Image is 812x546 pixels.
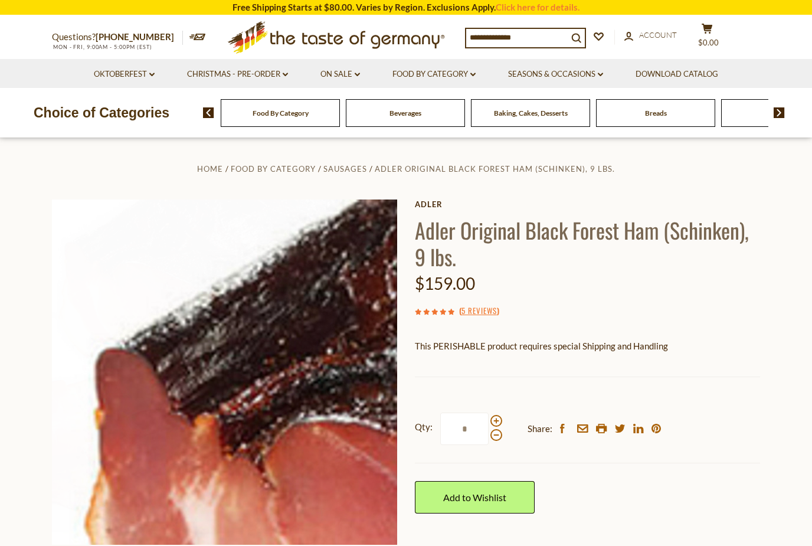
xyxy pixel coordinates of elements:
[494,109,568,117] a: Baking, Cakes, Desserts
[415,481,535,514] a: Add to Wishlist
[96,31,174,42] a: [PHONE_NUMBER]
[636,68,718,81] a: Download Catalog
[231,164,316,174] a: Food By Category
[415,200,760,209] a: Adler
[689,23,725,53] button: $0.00
[52,30,183,45] p: Questions?
[774,107,785,118] img: next arrow
[253,109,309,117] a: Food By Category
[496,2,579,12] a: Click here for details.
[461,305,497,318] a: 5 Reviews
[528,421,552,436] span: Share:
[52,200,397,545] img: Adler Original Black Forest Ham (Schinken), 9 lbs.
[639,30,677,40] span: Account
[203,107,214,118] img: previous arrow
[392,68,476,81] a: Food By Category
[323,164,367,174] a: Sausages
[415,273,475,293] span: $159.00
[375,164,615,174] a: Adler Original Black Forest Ham (Schinken), 9 lbs.
[415,217,760,270] h1: Adler Original Black Forest Ham (Schinken), 9 lbs.
[624,29,677,42] a: Account
[415,339,760,354] p: This PERISHABLE product requires special Shipping and Handling
[508,68,603,81] a: Seasons & Occasions
[52,44,152,50] span: MON - FRI, 9:00AM - 5:00PM (EST)
[440,413,489,445] input: Qty:
[320,68,360,81] a: On Sale
[426,362,760,377] li: We will ship this product in heat-protective packaging and ice.
[645,109,667,117] a: Breads
[698,38,719,47] span: $0.00
[187,68,288,81] a: Christmas - PRE-ORDER
[94,68,155,81] a: Oktoberfest
[389,109,421,117] a: Beverages
[197,164,223,174] a: Home
[459,305,499,316] span: ( )
[415,420,433,434] strong: Qty:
